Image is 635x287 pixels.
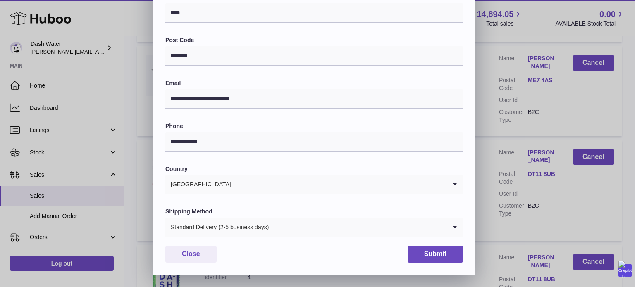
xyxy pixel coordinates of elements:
[408,246,463,263] button: Submit
[165,175,463,194] div: Search for option
[165,79,463,87] label: Email
[165,218,463,237] div: Search for option
[165,175,232,194] span: [GEOGRAPHIC_DATA]
[165,208,463,216] label: Shipping Method
[269,218,446,237] input: Search for option
[232,175,446,194] input: Search for option
[165,246,217,263] button: Close
[165,165,463,173] label: Country
[165,218,269,237] span: Standard Delivery (2-5 business days)
[165,36,463,44] label: Post Code
[165,122,463,130] label: Phone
